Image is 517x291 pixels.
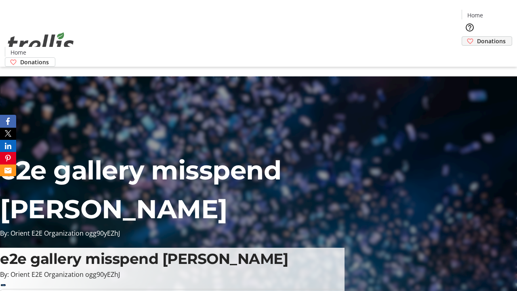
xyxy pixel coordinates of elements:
button: Cart [462,46,478,62]
a: Donations [462,36,512,46]
span: Home [467,11,483,19]
img: Orient E2E Organization ogg90yEZhJ's Logo [5,23,77,64]
span: Home [11,48,26,57]
a: Home [5,48,31,57]
a: Donations [5,57,55,67]
a: Home [462,11,488,19]
span: Donations [20,58,49,66]
button: Help [462,19,478,36]
span: Donations [477,37,506,45]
